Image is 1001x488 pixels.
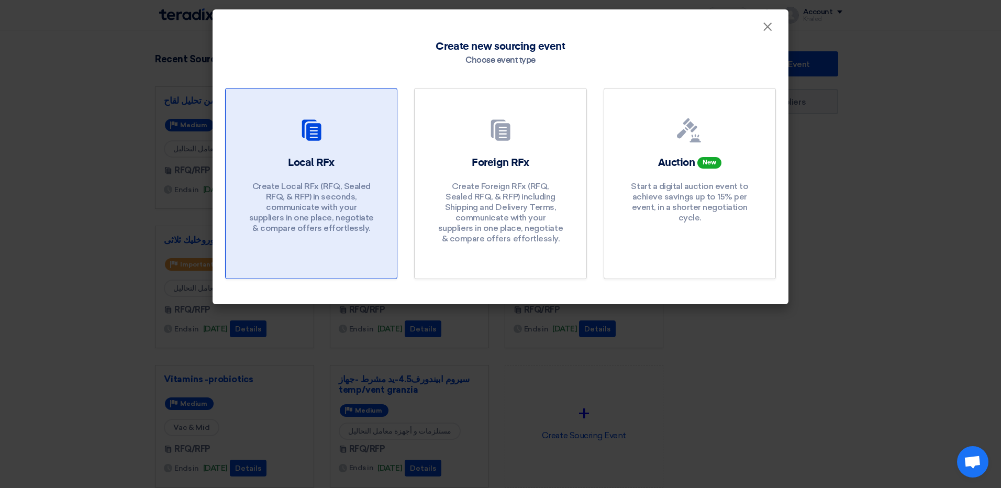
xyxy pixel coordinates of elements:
[658,158,695,168] span: Auction
[225,88,397,279] a: Local RFx Create Local RFx (RFQ, Sealed RFQ, & RFP) in seconds, communicate with your suppliers i...
[762,19,773,40] span: ×
[627,181,752,223] p: Start a digital auction event to achieve savings up to 15% per event, in a shorter negotiation cy...
[754,17,781,38] button: Close
[957,446,988,478] div: Open chat
[697,157,721,169] span: New
[414,88,586,279] a: Foreign RFx Create Foreign RFx (RFQ, Sealed RFQ, & RFP) including Shipping and Delivery Terms, co...
[288,156,335,170] h2: Local RFx
[472,156,529,170] h2: Foreign RFx
[438,181,563,244] p: Create Foreign RFx (RFQ, Sealed RFQ, & RFP) including Shipping and Delivery Terms, communicate wi...
[436,39,565,54] span: Create new sourcing event
[604,88,776,279] a: Auction New Start a digital auction event to achieve savings up to 15% per event, in a shorter ne...
[249,181,374,234] p: Create Local RFx (RFQ, Sealed RFQ, & RFP) in seconds, communicate with your suppliers in one plac...
[465,54,536,67] div: Choose event type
